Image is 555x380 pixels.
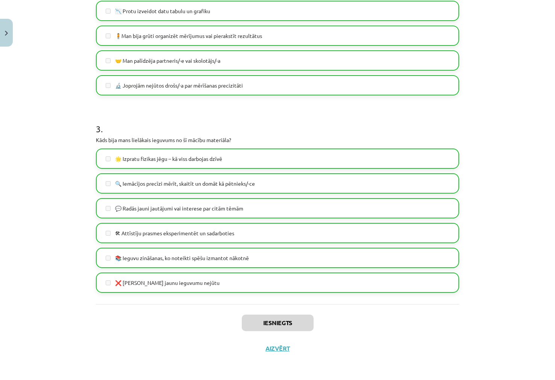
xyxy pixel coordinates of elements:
[115,204,243,212] span: 💬 Radās jauni jautājumi vai interese par citām tēmām
[115,82,243,89] span: 🔬 Joprojām nejūtos drošs/-a par mērīšanas precizitāti
[115,7,210,15] span: 📉 Protu izveidot datu tabulu un grafiku
[106,83,111,88] input: 🔬 Joprojām nejūtos drošs/-a par mērīšanas precizitāti
[106,9,111,14] input: 📉 Protu izveidot datu tabulu un grafiku
[106,181,111,186] input: 🔍 Iemācījos precīzi mērīt, skaitīt un domāt kā pētnieks/-ce
[115,229,234,237] span: 🛠 Attīstīju prasmes eksperimentēt un sadarboties
[106,206,111,211] input: 💬 Radās jauni jautājumi vai interese par citām tēmām
[106,58,111,63] input: 🤝 Man palīdzēja partneris/-e vai skolotājs/-a
[115,254,249,262] span: 📚 Ieguvu zināšanas, ko noteikti spēšu izmantot nākotnē
[115,57,220,65] span: 🤝 Man palīdzēja partneris/-e vai skolotājs/-a
[106,156,111,161] input: 🌟 Izpratu fizikas jēgu – kā viss darbojas dzīvē
[106,231,111,236] input: 🛠 Attīstīju prasmes eksperimentēt un sadarboties
[115,180,255,188] span: 🔍 Iemācījos precīzi mērīt, skaitīt un domāt kā pētnieks/-ce
[115,279,220,287] span: ❌ [PERSON_NAME] jaunu ieguvumu nejūtu
[115,155,222,163] span: 🌟 Izpratu fizikas jēgu – kā viss darbojas dzīvē
[115,32,262,40] span: 🧍Man bija grūti organizēt mērījumus vai pierakstīt rezultātus
[96,111,459,134] h1: 3 .
[106,256,111,260] input: 📚 Ieguvu zināšanas, ko noteikti spēšu izmantot nākotnē
[96,136,459,144] p: Kāds bija mans lielākais ieguvums no šī mācību materiāla?
[263,345,292,352] button: Aizvērt
[242,315,314,331] button: Iesniegts
[5,31,8,36] img: icon-close-lesson-0947bae3869378f0d4975bcd49f059093ad1ed9edebbc8119c70593378902aed.svg
[106,280,111,285] input: ❌ [PERSON_NAME] jaunu ieguvumu nejūtu
[106,33,111,38] input: 🧍Man bija grūti organizēt mērījumus vai pierakstīt rezultātus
